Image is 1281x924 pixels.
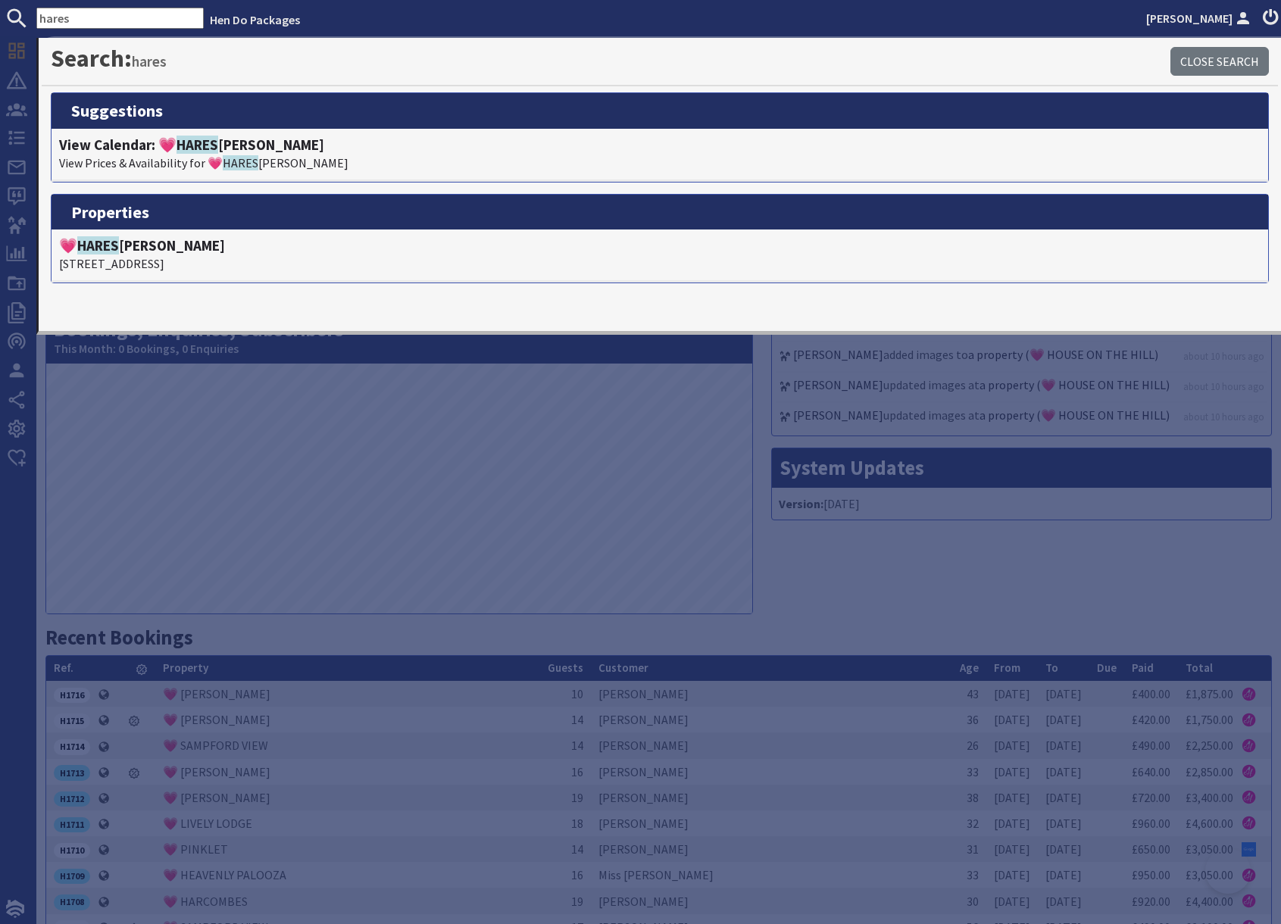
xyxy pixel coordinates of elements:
img: Referer: Google [1242,842,1256,857]
a: £2,250.00 [1186,738,1233,753]
td: [PERSON_NAME] [591,888,952,913]
td: [DATE] [1038,759,1089,785]
img: Referer: Hen Do Packages [1242,687,1256,701]
span: 14 [571,738,583,753]
a: Guests [548,660,583,675]
a: about 10 hours ago [1183,379,1264,394]
a: [PERSON_NAME] [793,407,883,423]
a: Paid [1132,660,1154,675]
a: £2,850.00 [1186,764,1233,779]
a: 💗 PINKLET [163,841,228,857]
a: £4,600.00 [1186,816,1233,831]
h4: 💗 [PERSON_NAME] [59,237,1261,254]
a: System Updates [780,455,924,480]
td: [PERSON_NAME] [591,732,952,758]
a: Property [163,660,208,675]
a: £650.00 [1132,841,1170,857]
td: [DATE] [986,836,1038,862]
td: [DATE] [1038,785,1089,810]
td: [DATE] [1038,732,1089,758]
span: 19 [571,790,583,805]
td: [PERSON_NAME] [591,836,952,862]
a: Total [1186,660,1213,675]
span: HARES [223,155,258,170]
a: about 10 hours ago [1183,410,1264,424]
div: H1712 [54,791,90,807]
a: 💗 [PERSON_NAME] [163,764,270,779]
img: Referer: Hen Do Packages [1242,764,1256,779]
td: 31 [952,836,986,862]
li: updated images at [776,403,1267,432]
td: [DATE] [986,810,1038,836]
td: [PERSON_NAME] [591,810,952,836]
span: H1714 [54,739,90,754]
h3: suggestions [52,93,1268,128]
a: a property (💗 HOUSE ON THE HILL) [979,377,1170,392]
td: [DATE] [986,707,1038,732]
a: [PERSON_NAME] [793,377,883,392]
td: [DATE] [986,759,1038,785]
a: H1715 [54,712,90,727]
div: H1713 [54,765,90,780]
td: [DATE] [1038,707,1089,732]
img: Referer: Hen Do Packages [1242,816,1256,830]
td: [DATE] [1038,810,1089,836]
li: updated images at [776,373,1267,403]
a: H1708 [54,893,90,908]
a: 💗 LIVELY LODGE [163,816,252,831]
li: [DATE] [776,492,1267,516]
a: £1,750.00 [1186,712,1233,727]
a: H1710 [54,841,90,857]
a: Close Search [1170,47,1269,76]
a: 💗 HEAVENLY PALOOZA [163,867,286,882]
div: H1708 [54,894,90,910]
img: staytech_i_w-64f4e8e9ee0a9c174fd5317b4b171b261742d2d393467e5bdba4413f4f884c10.svg [6,900,24,918]
td: [DATE] [1038,681,1089,707]
a: 💗HARES[PERSON_NAME][STREET_ADDRESS] [59,237,1261,273]
a: £920.00 [1132,894,1170,909]
span: 16 [571,867,583,882]
a: Customer [598,660,648,675]
td: 38 [952,785,986,810]
a: £490.00 [1132,738,1170,753]
a: Ref. [54,660,73,675]
a: H1713 [54,764,90,779]
img: Referer: Hen Do Packages [1242,713,1256,727]
a: £720.00 [1132,790,1170,805]
h1: Search: [51,44,1170,73]
img: Referer: Hen Do Packages [1242,790,1256,804]
a: £4,400.00 [1186,894,1233,909]
td: 36 [952,707,986,732]
a: £420.00 [1132,712,1170,727]
a: 💗 [PERSON_NAME] [163,712,270,727]
a: Recent Bookings [45,625,193,650]
a: H1716 [54,686,90,701]
td: [DATE] [1038,862,1089,888]
th: Due [1089,656,1124,681]
span: 16 [571,764,583,779]
a: £3,400.00 [1186,790,1233,805]
td: 30 [952,888,986,913]
a: View Calendar: 💗HARES[PERSON_NAME]View Prices & Availability for 💗HARES[PERSON_NAME] [59,136,1261,172]
a: Hen Do Packages [210,12,300,27]
a: [PERSON_NAME] [1146,9,1254,27]
a: From [994,660,1020,675]
iframe: Toggle Customer Support [1205,848,1251,894]
span: H1715 [54,713,90,729]
td: 33 [952,862,986,888]
small: This Month: 0 Bookings, 0 Enquiries [54,342,745,356]
span: 19 [571,894,583,909]
a: H1709 [54,867,90,882]
a: £1,875.00 [1186,686,1233,701]
td: [DATE] [986,681,1038,707]
span: HARES [77,236,119,254]
img: Referer: Hen Do Packages [1242,894,1256,908]
td: 33 [952,759,986,785]
td: [DATE] [1038,888,1089,913]
span: H1716 [54,688,90,703]
a: To [1045,660,1058,675]
span: H1710 [54,843,90,858]
td: [DATE] [1038,836,1089,862]
td: 26 [952,732,986,758]
a: H1711 [54,816,90,831]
